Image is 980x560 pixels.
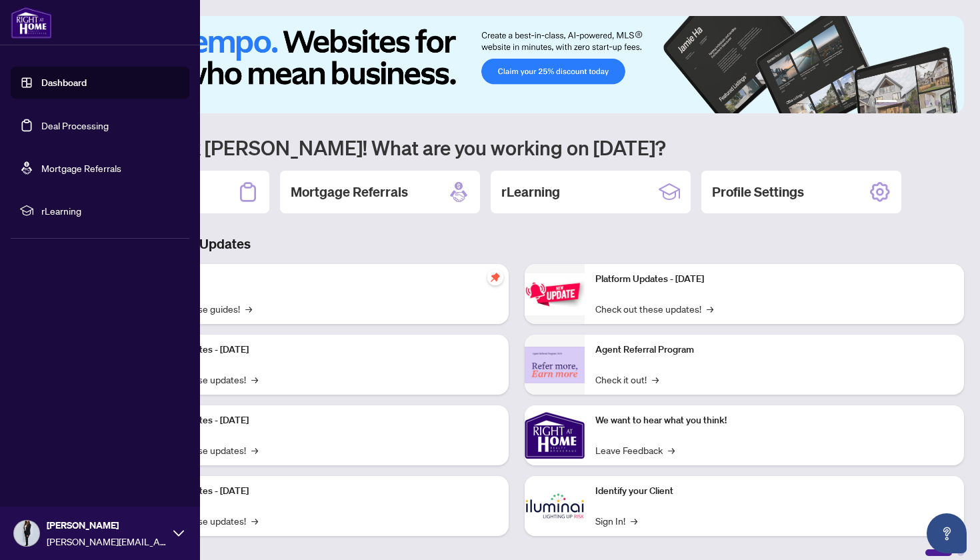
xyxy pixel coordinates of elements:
[251,443,258,457] span: →
[11,7,52,39] img: logo
[487,269,503,285] span: pushpin
[595,301,713,316] a: Check out these updates!→
[501,183,560,201] h2: rLearning
[140,343,498,357] p: Platform Updates - [DATE]
[935,100,940,105] button: 5
[525,347,585,383] img: Agent Referral Program
[41,77,87,89] a: Dashboard
[595,413,953,428] p: We want to hear what you think!
[707,301,713,316] span: →
[47,534,167,549] span: [PERSON_NAME][EMAIL_ADDRESS][PERSON_NAME][DOMAIN_NAME]
[140,413,498,428] p: Platform Updates - [DATE]
[876,100,897,105] button: 1
[14,521,39,546] img: Profile Icon
[41,162,121,174] a: Mortgage Referrals
[913,100,919,105] button: 3
[712,183,804,201] h2: Profile Settings
[595,272,953,287] p: Platform Updates - [DATE]
[525,405,585,465] img: We want to hear what you think!
[251,372,258,387] span: →
[251,513,258,528] span: →
[291,183,408,201] h2: Mortgage Referrals
[525,273,585,315] img: Platform Updates - June 23, 2025
[525,476,585,536] img: Identify your Client
[41,203,180,218] span: rLearning
[595,484,953,499] p: Identify your Client
[668,443,675,457] span: →
[69,235,964,253] h3: Brokerage & Industry Updates
[595,372,659,387] a: Check it out!→
[595,343,953,357] p: Agent Referral Program
[140,272,498,287] p: Self-Help
[595,513,637,528] a: Sign In!→
[652,372,659,387] span: →
[631,513,637,528] span: →
[903,100,908,105] button: 2
[47,518,167,533] span: [PERSON_NAME]
[69,16,964,113] img: Slide 0
[945,100,951,105] button: 6
[927,513,967,553] button: Open asap
[140,484,498,499] p: Platform Updates - [DATE]
[924,100,929,105] button: 4
[245,301,252,316] span: →
[595,443,675,457] a: Leave Feedback→
[69,135,964,160] h1: Welcome back [PERSON_NAME]! What are you working on [DATE]?
[41,119,109,131] a: Deal Processing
